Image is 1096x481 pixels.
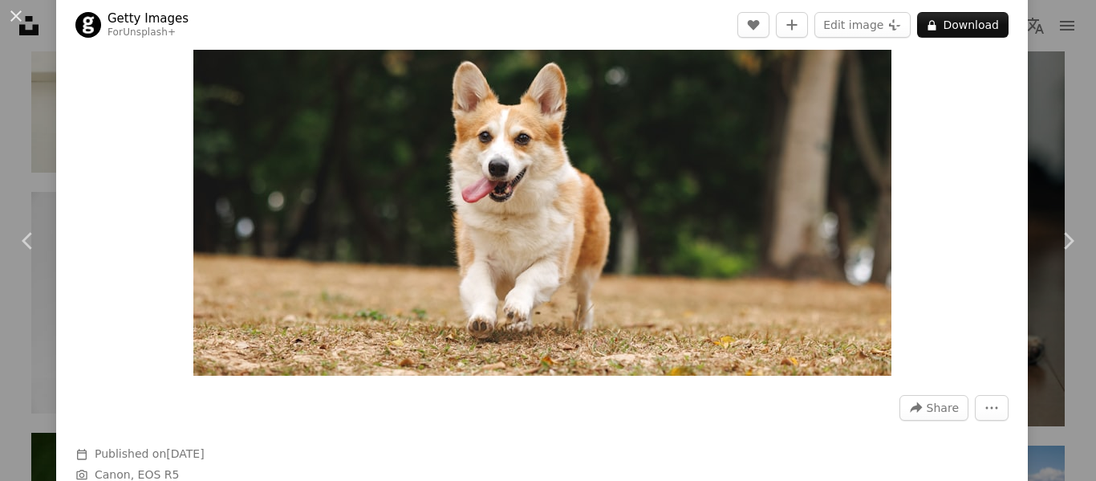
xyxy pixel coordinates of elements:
[927,396,959,420] span: Share
[95,447,205,460] span: Published on
[899,395,968,421] button: Share this image
[1040,164,1096,318] a: Next
[975,395,1009,421] button: More Actions
[123,26,176,38] a: Unsplash+
[108,10,189,26] a: Getty Images
[917,12,1009,38] button: Download
[166,447,204,460] time: September 4, 2024 at 7:01:25 AM GMT+7
[776,12,808,38] button: Add to Collection
[108,26,189,39] div: For
[737,12,769,38] button: Like
[814,12,911,38] button: Edit image
[75,12,101,38] img: Go to Getty Images's profile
